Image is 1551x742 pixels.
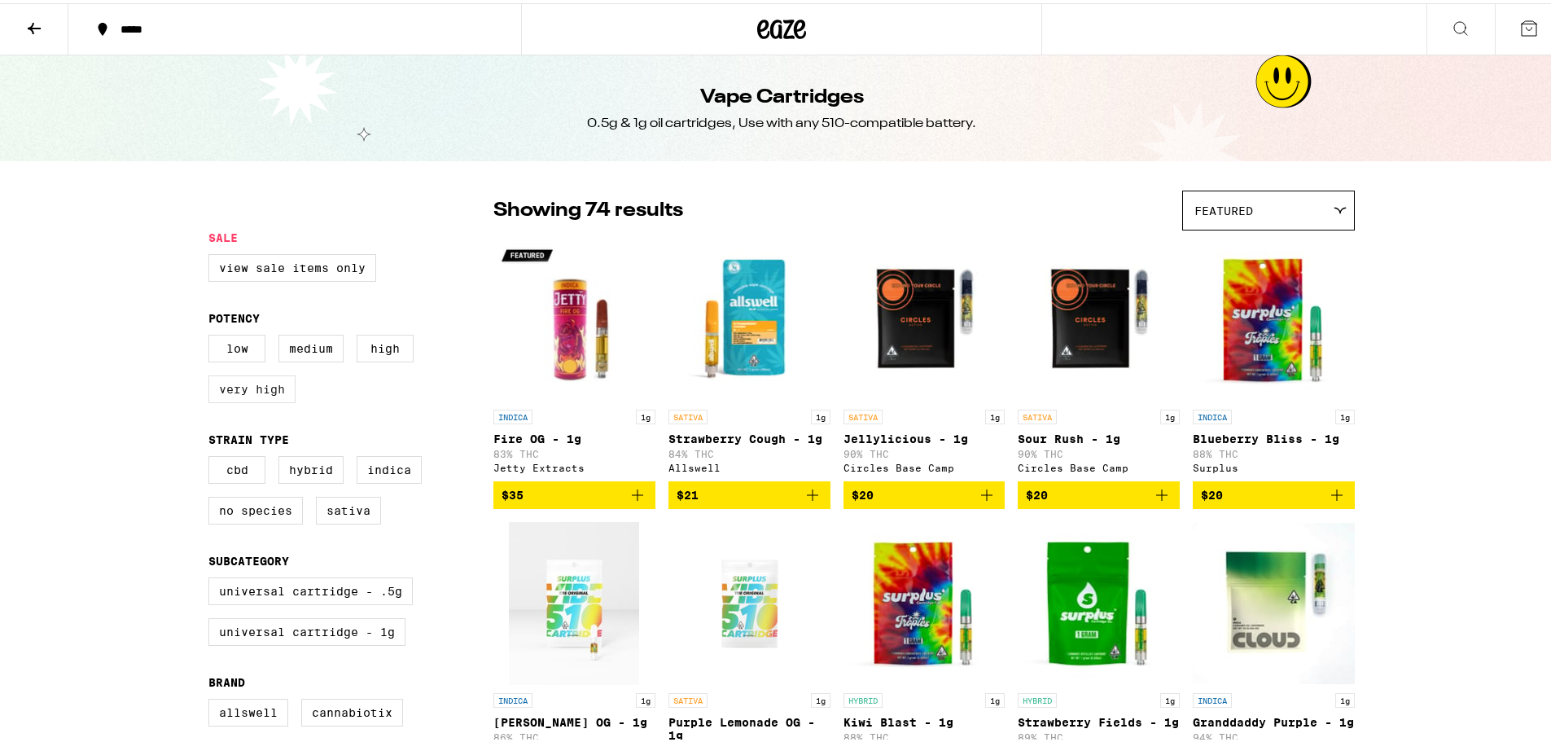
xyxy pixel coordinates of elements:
[357,331,414,359] label: High
[843,406,883,421] p: SATIVA
[668,235,830,398] img: Allswell - Strawberry Cough - 1g
[1193,446,1355,456] p: 88% THC
[1193,459,1355,470] div: Surplus
[1018,519,1180,682] img: Surplus - Strawberry Fields - 1g
[811,406,830,421] p: 1g
[1335,406,1355,421] p: 1g
[587,112,976,130] div: 0.5g & 1g oil cartridges, Use with any 510-compatible battery.
[1201,485,1223,498] span: $20
[1193,713,1355,726] p: Granddaddy Purple - 1g
[852,485,874,498] span: $20
[1026,485,1048,498] span: $20
[493,713,655,726] p: [PERSON_NAME] OG - 1g
[493,194,683,222] p: Showing 74 results
[208,331,265,359] label: Low
[843,478,1006,506] button: Add to bag
[668,478,830,506] button: Add to bag
[1018,235,1180,478] a: Open page for Sour Rush - 1g from Circles Base Camp
[668,406,708,421] p: SATIVA
[700,81,864,108] h1: Vape Cartridges
[1193,690,1232,705] p: INDICA
[1018,235,1180,398] img: Circles Base Camp - Sour Rush - 1g
[208,251,376,279] label: View Sale Items Only
[843,713,1006,726] p: Kiwi Blast - 1g
[1018,406,1057,421] p: SATIVA
[1194,201,1253,214] span: Featured
[493,729,655,740] p: 86% THC
[843,519,1006,682] img: Surplus - Kiwi Blast - 1g
[668,459,830,470] div: Allswell
[668,235,830,478] a: Open page for Strawberry Cough - 1g from Allswell
[493,459,655,470] div: Jetty Extracts
[208,372,296,400] label: Very High
[1193,406,1232,421] p: INDICA
[208,494,303,521] label: No Species
[208,696,288,723] label: Allswell
[208,615,405,643] label: Universal Cartridge - 1g
[493,690,532,705] p: INDICA
[668,690,708,705] p: SATIVA
[208,228,238,241] legend: Sale
[208,453,265,481] label: CBD
[1193,429,1355,442] p: Blueberry Bliss - 1g
[208,574,413,602] label: Universal Cartridge - .5g
[843,235,1006,398] img: Circles Base Camp - Jellylicious - 1g
[1018,446,1180,456] p: 90% THC
[1018,713,1180,726] p: Strawberry Fields - 1g
[684,519,815,682] img: Surplus - Purple Lemonade OG - 1g
[208,673,245,686] legend: Brand
[509,519,639,682] img: Surplus - King Louie OG - 1g
[278,331,344,359] label: Medium
[1160,406,1180,421] p: 1g
[1335,690,1355,705] p: 1g
[668,446,830,456] p: 84% THC
[493,406,532,421] p: INDICA
[1193,235,1355,398] img: Surplus - Blueberry Bliss - 1g
[1193,729,1355,740] p: 94% THC
[843,729,1006,740] p: 88% THC
[208,309,260,322] legend: Potency
[843,235,1006,478] a: Open page for Jellylicious - 1g from Circles Base Camp
[493,478,655,506] button: Add to bag
[1193,235,1355,478] a: Open page for Blueberry Bliss - 1g from Surplus
[493,235,655,478] a: Open page for Fire OG - 1g from Jetty Extracts
[677,485,699,498] span: $21
[636,690,655,705] p: 1g
[278,453,344,481] label: Hybrid
[1160,690,1180,705] p: 1g
[843,459,1006,470] div: Circles Base Camp
[668,713,830,739] p: Purple Lemonade OG - 1g
[1018,690,1057,705] p: HYBRID
[668,429,830,442] p: Strawberry Cough - 1g
[10,11,117,24] span: Hi. Need any help?
[1193,519,1355,682] img: Cloud - Granddaddy Purple - 1g
[502,485,524,498] span: $35
[843,429,1006,442] p: Jellylicious - 1g
[493,429,655,442] p: Fire OG - 1g
[811,690,830,705] p: 1g
[1018,729,1180,740] p: 89% THC
[843,690,883,705] p: HYBRID
[985,406,1005,421] p: 1g
[493,235,655,398] img: Jetty Extracts - Fire OG - 1g
[1018,429,1180,442] p: Sour Rush - 1g
[1193,478,1355,506] button: Add to bag
[208,551,289,564] legend: Subcategory
[985,690,1005,705] p: 1g
[843,446,1006,456] p: 90% THC
[1018,478,1180,506] button: Add to bag
[316,494,381,521] label: Sativa
[208,430,289,443] legend: Strain Type
[636,406,655,421] p: 1g
[1018,459,1180,470] div: Circles Base Camp
[301,696,403,723] label: Cannabiotix
[493,446,655,456] p: 83% THC
[357,453,422,481] label: Indica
